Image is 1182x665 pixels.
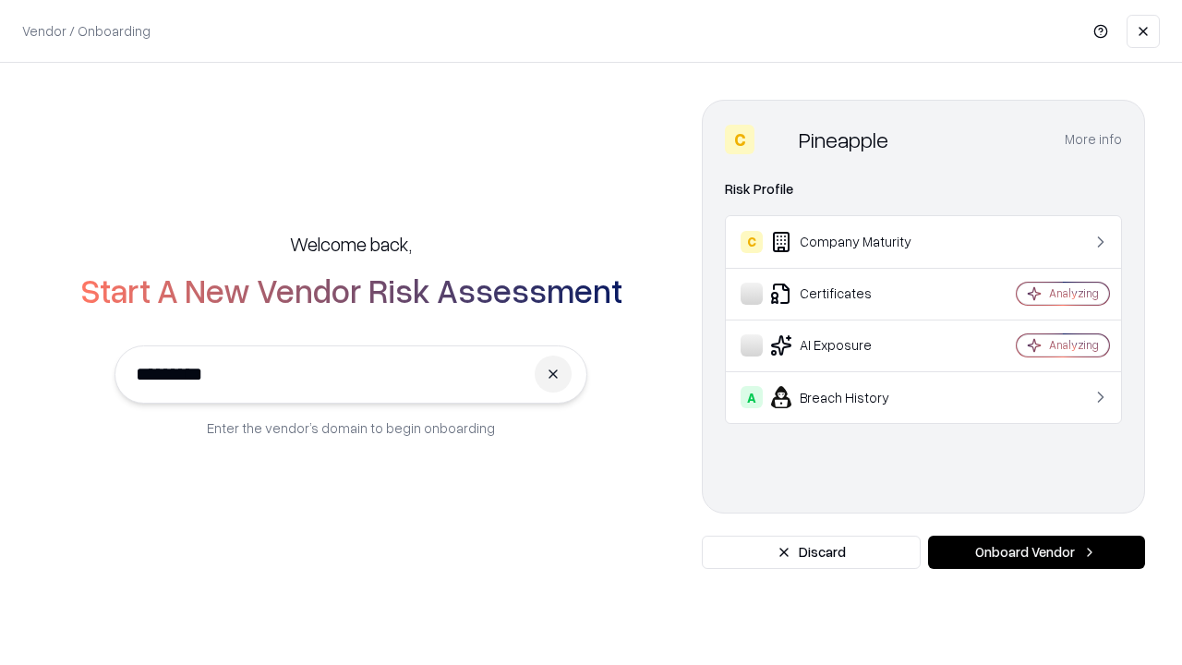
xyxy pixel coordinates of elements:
button: Onboard Vendor [928,536,1145,569]
div: Risk Profile [725,178,1122,200]
div: Breach History [741,386,961,408]
div: Company Maturity [741,231,961,253]
p: Vendor / Onboarding [22,21,151,41]
button: More info [1065,123,1122,156]
p: Enter the vendor’s domain to begin onboarding [207,418,495,438]
div: Certificates [741,283,961,305]
div: AI Exposure [741,334,961,357]
h5: Welcome back, [290,231,412,257]
div: C [725,125,754,154]
button: Discard [702,536,921,569]
div: C [741,231,763,253]
h2: Start A New Vendor Risk Assessment [80,272,622,308]
img: Pineapple [762,125,791,154]
div: Pineapple [799,125,888,154]
div: Analyzing [1049,337,1099,353]
div: Analyzing [1049,285,1099,301]
div: A [741,386,763,408]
